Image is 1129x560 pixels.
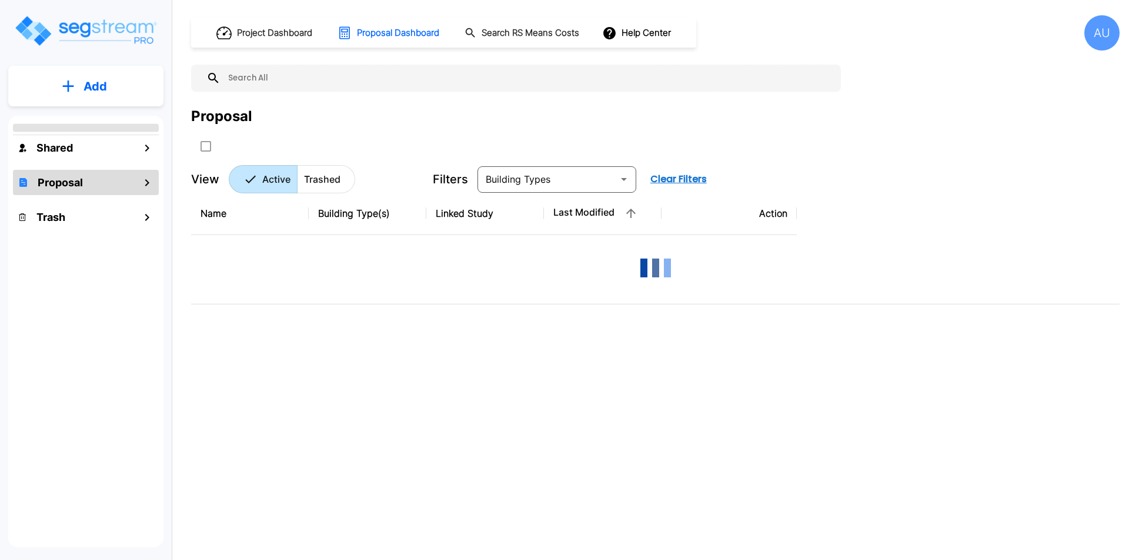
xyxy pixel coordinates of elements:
button: Proposal Dashboard [333,21,446,45]
p: Trashed [304,172,340,186]
p: Filters [433,170,468,188]
p: Active [262,172,290,186]
input: Building Types [481,171,613,187]
h1: Shared [36,140,73,156]
p: View [191,170,219,188]
button: Search RS Means Costs [460,22,586,45]
input: Search All [221,65,835,92]
th: Last Modified [544,192,662,235]
h1: Proposal Dashboard [357,26,439,40]
button: Help Center [600,22,676,44]
p: Add [83,78,107,95]
button: Clear Filters [646,167,712,191]
button: Open [616,171,632,187]
img: Logo [14,14,158,48]
div: Platform [229,165,355,193]
button: SelectAll [194,135,218,158]
h1: Search RS Means Costs [482,26,579,40]
button: Add [8,69,163,103]
h1: Project Dashboard [237,26,312,40]
button: Trashed [297,165,355,193]
h1: Trash [36,209,65,225]
img: Loading [632,244,679,291]
th: Linked Study [426,192,544,235]
th: Action [662,192,797,235]
button: Project Dashboard [212,20,319,46]
button: Active [229,165,298,193]
div: Proposal [191,106,252,127]
th: Building Type(s) [309,192,426,235]
div: Name [201,206,299,220]
div: AU [1084,15,1120,51]
h1: Proposal [38,175,83,190]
